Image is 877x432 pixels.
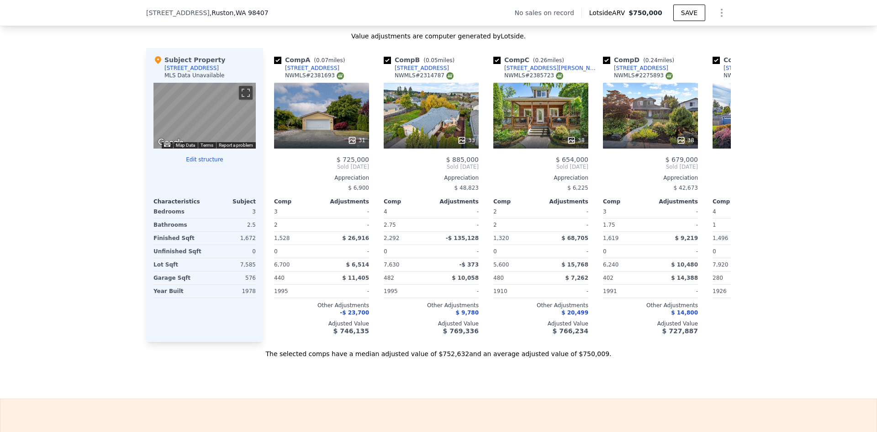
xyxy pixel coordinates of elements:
[274,219,320,231] div: 2
[713,261,728,268] span: 7,920
[493,302,588,309] div: Other Adjustments
[603,320,698,327] div: Adjusted Value
[603,55,678,64] div: Comp D
[285,72,344,80] div: NWMLS # 2381693
[384,64,449,72] a: [STREET_ADDRESS]
[285,64,339,72] div: [STREET_ADDRESS]
[446,156,479,163] span: $ 885,000
[493,198,541,205] div: Comp
[348,185,369,191] span: $ 6,900
[713,198,760,205] div: Comp
[603,235,618,241] span: 1,619
[675,235,698,241] span: $ 9,219
[153,198,205,205] div: Characteristics
[433,245,479,258] div: -
[146,32,731,41] div: Value adjustments are computer generated by Lotside .
[153,272,203,284] div: Garage Sqft
[713,219,758,231] div: 1
[713,302,808,309] div: Other Adjustments
[713,174,808,181] div: Appreciation
[322,198,369,205] div: Adjustments
[153,245,203,258] div: Unfinished Sqft
[671,309,698,316] span: $ 14,800
[337,72,344,80] img: NWMLS Logo
[443,327,479,335] span: $ 769,336
[493,275,504,281] span: 480
[652,219,698,231] div: -
[673,5,705,21] button: SAVE
[713,55,787,64] div: Comp E
[645,57,658,64] span: 0.24
[446,72,454,80] img: NWMLS Logo
[153,55,225,64] div: Subject Property
[274,163,369,171] span: Sold [DATE]
[614,64,668,72] div: [STREET_ADDRESS]
[433,205,479,218] div: -
[504,72,563,80] div: NWMLS # 2385723
[153,83,256,149] div: Street View
[603,302,698,309] div: Other Adjustments
[493,320,588,327] div: Adjusted Value
[456,309,479,316] span: $ 9,780
[206,285,256,298] div: 1978
[323,219,369,231] div: -
[603,219,649,231] div: 1.75
[233,9,268,16] span: , WA 98407
[431,198,479,205] div: Adjustments
[384,55,458,64] div: Comp B
[713,163,808,171] span: Sold [DATE]
[153,205,203,218] div: Bedrooms
[205,198,256,205] div: Subject
[493,163,588,171] span: Sold [DATE]
[603,261,618,268] span: 6,240
[274,55,349,64] div: Comp A
[156,137,186,149] img: Google
[493,64,599,72] a: [STREET_ADDRESS][PERSON_NAME]
[674,185,698,191] span: $ 42,673
[556,72,563,80] img: NWMLS Logo
[274,261,290,268] span: 6,700
[543,205,588,218] div: -
[219,143,253,148] a: Report a problem
[493,261,509,268] span: 5,600
[666,72,673,80] img: NWMLS Logo
[384,248,387,255] span: 0
[323,285,369,298] div: -
[589,8,629,17] span: Lotside ARV
[446,235,479,241] span: -$ 135,128
[420,57,458,64] span: ( miles)
[426,57,438,64] span: 0.05
[274,302,369,309] div: Other Adjustments
[348,136,365,145] div: 31
[201,143,213,148] a: Terms (opens in new tab)
[493,285,539,298] div: 1910
[603,174,698,181] div: Appreciation
[541,198,588,205] div: Adjustments
[395,72,454,80] div: NWMLS # 2314787
[346,261,369,268] span: $ 6,514
[650,198,698,205] div: Adjustments
[323,245,369,258] div: -
[274,285,320,298] div: 1995
[603,248,607,255] span: 0
[310,57,349,64] span: ( miles)
[603,285,649,298] div: 1991
[239,86,253,100] button: Toggle fullscreen view
[384,302,479,309] div: Other Adjustments
[561,235,588,241] span: $ 68,705
[535,57,547,64] span: 0.26
[316,57,328,64] span: 0.07
[210,8,269,17] span: , Ruston
[384,174,479,181] div: Appreciation
[713,285,758,298] div: 1926
[274,235,290,241] span: 1,528
[553,327,588,335] span: $ 766,234
[567,185,588,191] span: $ 6,225
[529,57,568,64] span: ( miles)
[156,137,186,149] a: Open this area in Google Maps (opens a new window)
[713,208,716,215] span: 4
[384,261,399,268] span: 7,630
[274,174,369,181] div: Appreciation
[515,8,581,17] div: No sales on record
[337,156,369,163] span: $ 725,000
